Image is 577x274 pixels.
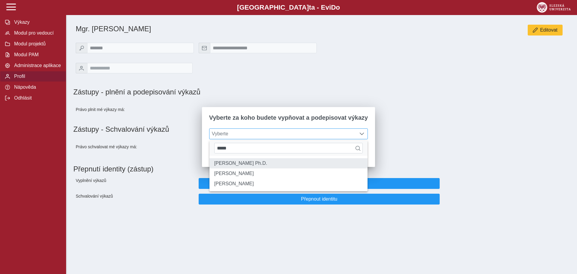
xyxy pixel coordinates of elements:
[209,168,368,179] li: Zuzana Marková
[12,74,61,79] span: Profil
[76,25,399,33] h1: Mgr. [PERSON_NAME]
[528,25,563,35] button: Editovat
[73,101,196,118] div: Právo plnit mé výkazy má:
[73,125,570,134] h1: Zástupy - Schvalování výkazů
[12,63,61,68] span: Administrace aplikace
[209,129,356,139] span: Vyberte
[204,181,435,186] span: Přepnout identitu
[209,179,368,189] li: Mgr. Veronika Marková
[540,27,557,33] span: Editovat
[336,4,340,11] span: o
[18,4,559,11] b: [GEOGRAPHIC_DATA] a - Evi
[12,30,61,36] span: Modul pro vedoucí
[12,20,61,25] span: Výkazy
[199,194,440,205] button: Přepnout identitu
[12,95,61,101] span: Odhlásit
[199,178,440,189] button: Přepnout identitu
[537,2,571,13] img: logo_web_su.png
[73,138,196,155] div: Právo schvalovat mé výkazy má:
[73,88,399,96] h1: Zástupy - plnění a podepisování výkazů
[209,158,368,168] li: Ing. Helena Marková Ph.D.
[12,41,61,47] span: Modul projektů
[204,196,435,202] span: Přepnout identitu
[12,52,61,57] span: Modul PAM
[309,4,311,11] span: t
[73,191,196,207] div: Schvalování výkazů
[73,176,196,191] div: Vyplnění výkazů
[331,4,336,11] span: D
[12,85,61,90] span: Nápověda
[209,114,368,121] span: Vyberte za koho budete vypňovat a podepisovat výkazy
[73,162,565,176] h1: Přepnutí identity (zástup)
